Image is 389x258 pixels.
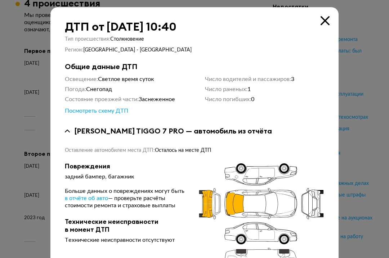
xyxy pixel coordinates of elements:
[65,20,324,33] div: ДТП от [DATE] 10:40
[65,76,205,83] div: Освещение :
[98,76,154,82] span: Светлое время суток
[65,107,128,114] div: Посмотреть схему ДТП
[86,86,112,92] span: Снегопад
[291,76,294,82] span: 3
[110,37,144,42] span: Столкновение
[205,96,324,103] div: Число погибших :
[205,76,324,83] div: Число водителей и пассажиров :
[65,187,187,209] div: Больше данных о повреждениях могут быть — проверьте расчёты стоимости ремонта и страховые выплаты
[65,86,205,93] div: Погода :
[65,147,324,154] div: Оставление автомобилем места ДТП :
[83,47,192,53] span: [GEOGRAPHIC_DATA] - [GEOGRAPHIC_DATA]
[155,148,211,153] span: Осталось на месте ДТП
[65,47,324,53] div: Регион :
[65,195,108,201] span: в отчёте об авто
[65,195,108,202] a: в отчёте об авто
[65,236,187,244] div: Технические неисправности отсутствуют
[65,173,187,180] div: задний бампер, багажник
[74,126,272,136] div: [PERSON_NAME] TIGGO 7 PRO — автомобиль из отчёта
[65,96,205,103] div: Состояние проезжей части :
[251,96,254,102] span: 0
[205,86,324,93] div: Число раненых :
[65,162,187,170] div: Повреждения
[247,86,251,92] span: 1
[139,96,175,102] span: Заснеженное
[65,62,324,71] div: Общие данные ДТП
[65,218,187,234] div: Технические неисправности в момент ДТП
[65,36,324,42] div: Тип происшествия :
